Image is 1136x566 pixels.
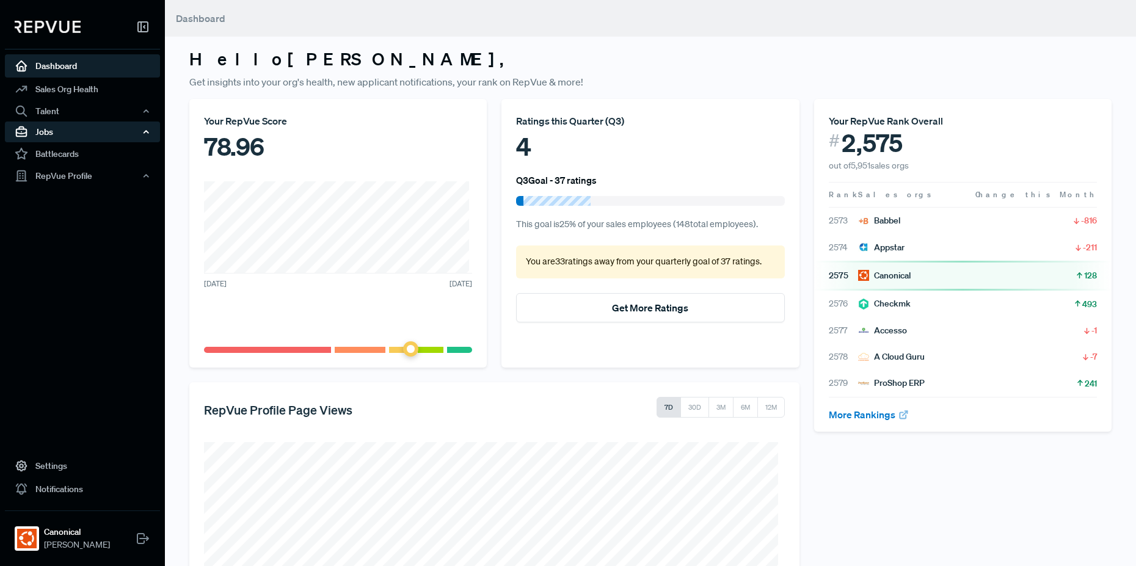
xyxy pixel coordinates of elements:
span: 2579 [829,377,858,390]
button: 3M [708,397,734,418]
div: Checkmk [858,297,911,310]
div: A Cloud Guru [858,350,925,363]
img: Babbel [858,216,869,227]
span: # [829,128,840,153]
p: Get insights into your org's health, new applicant notifications, your rank on RepVue & more! [189,74,1112,89]
img: Canonical [17,529,37,548]
span: 2577 [829,324,858,337]
button: 7D [657,397,681,418]
span: [DATE] [450,278,472,289]
h3: Hello [PERSON_NAME] , [189,49,1112,70]
button: Get More Ratings [516,293,784,322]
span: 493 [1082,298,1097,310]
button: 30D [680,397,709,418]
p: This goal is 25 % of your sales employees ( 148 total employees). [516,218,784,231]
img: ProShop ERP [858,378,869,389]
span: 128 [1084,269,1097,281]
span: Dashboard [176,12,225,24]
button: Jobs [5,122,160,142]
button: RepVue Profile [5,165,160,186]
span: -7 [1090,350,1097,363]
span: 2575 [829,269,858,282]
div: 4 [516,128,784,165]
img: RepVue [15,21,81,33]
a: Dashboard [5,54,160,78]
img: Accesso [858,325,869,336]
div: Accesso [858,324,907,337]
div: ProShop ERP [858,377,925,390]
span: -211 [1083,241,1097,253]
strong: Canonical [44,526,110,539]
a: More Rankings [829,408,909,421]
span: 2576 [829,297,858,310]
button: Talent [5,101,160,122]
span: 241 [1085,377,1097,390]
div: 78.96 [204,128,472,165]
span: Rank [829,189,858,200]
button: 12M [757,397,785,418]
span: Sales orgs [858,189,933,200]
img: Checkmk [858,299,869,310]
h5: RepVue Profile Page Views [204,402,352,417]
span: -1 [1091,324,1097,336]
span: Change this Month [975,189,1097,200]
a: CanonicalCanonical[PERSON_NAME] [5,510,160,556]
a: Notifications [5,477,160,501]
div: Appstar [858,241,905,254]
div: Your RepVue Score [204,114,472,128]
span: 2,575 [842,128,903,158]
span: [PERSON_NAME] [44,539,110,551]
img: Appstar [858,242,869,253]
a: Sales Org Health [5,78,160,101]
a: Settings [5,454,160,477]
span: Your RepVue Rank Overall [829,115,943,127]
div: Babbel [858,214,900,227]
span: 2578 [829,350,858,363]
p: You are 33 ratings away from your quarterly goal of 37 ratings . [526,255,774,269]
h6: Q3 Goal - 37 ratings [516,175,597,186]
span: [DATE] [204,278,227,289]
div: Ratings this Quarter ( Q3 ) [516,114,784,128]
img: A Cloud Guru [858,352,869,363]
span: 2573 [829,214,858,227]
a: Battlecards [5,142,160,165]
span: -816 [1081,214,1097,227]
div: Canonical [858,269,911,282]
span: 2574 [829,241,858,254]
img: Canonical [858,270,869,281]
span: out of 5,951 sales orgs [829,160,909,171]
button: 6M [733,397,758,418]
